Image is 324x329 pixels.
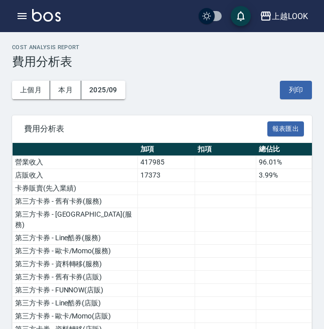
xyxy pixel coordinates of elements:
td: 第三方卡券 - FUNNOW(店販) [13,284,138,297]
td: 第三方卡券 - Line酷券(店販) [13,297,138,310]
h2: Cost analysis Report [12,44,312,51]
th: 扣項 [195,143,256,156]
div: 上越LOOK [272,10,308,23]
img: Logo [32,9,61,22]
td: 17373 [138,169,195,182]
td: 營業收入 [13,156,138,169]
th: 總佔比 [256,143,312,156]
td: 第三方卡券 - 歐卡/Momo(服務) [13,245,138,258]
td: 第三方卡券 - 舊有卡券(服務) [13,195,138,208]
td: 417985 [138,156,195,169]
td: 第三方卡券 - Line酷券(服務) [13,232,138,245]
td: 3.99% [256,169,312,182]
th: 加項 [138,143,195,156]
td: 96.01% [256,156,312,169]
button: 2025/09 [81,81,125,99]
td: 第三方卡券 - 資料轉移(服務) [13,258,138,271]
button: save [231,6,251,26]
span: 費用分析表 [24,124,267,134]
td: 店販收入 [13,169,138,182]
button: 上越LOOK [256,6,312,27]
button: 列印 [280,81,312,99]
td: 第三方卡券 - 歐卡/Momo(店販) [13,310,138,323]
button: 上個月 [12,81,50,99]
td: 卡券販賣(先入業績) [13,182,138,195]
td: 第三方卡券 - [GEOGRAPHIC_DATA](服務) [13,208,138,232]
td: 第三方卡券 - 舊有卡券(店販) [13,271,138,284]
h3: 費用分析表 [12,55,312,69]
button: 本月 [50,81,81,99]
button: 報表匯出 [267,121,304,137]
